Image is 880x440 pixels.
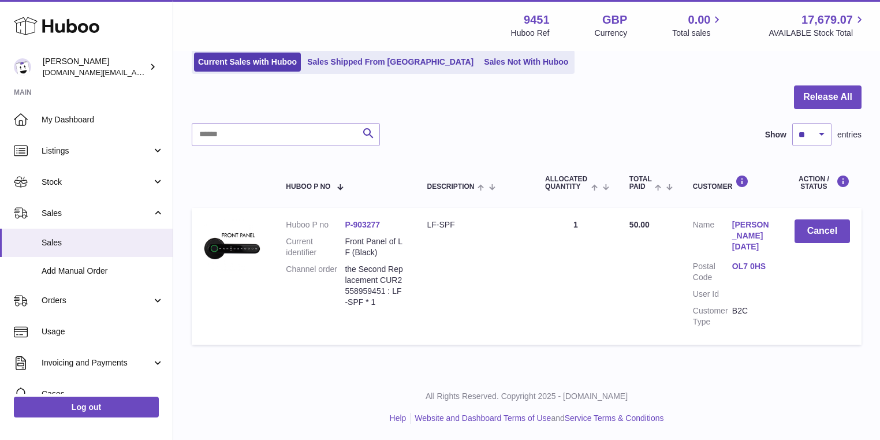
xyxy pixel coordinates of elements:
[42,146,152,156] span: Listings
[629,176,652,191] span: Total paid
[672,28,724,39] span: Total sales
[42,114,164,125] span: My Dashboard
[42,326,164,337] span: Usage
[732,261,771,272] a: OL7 0HS
[411,413,663,424] li: and
[14,58,31,76] img: amir.ch@gmail.com
[732,219,771,252] a: [PERSON_NAME][DATE]
[511,28,550,39] div: Huboo Ref
[286,219,345,230] dt: Huboo P no
[43,68,230,77] span: [DOMAIN_NAME][EMAIL_ADDRESS][DOMAIN_NAME]
[390,413,407,423] a: Help
[524,12,550,28] strong: 9451
[182,391,871,402] p: All Rights Reserved. Copyright 2025 - [DOMAIN_NAME]
[427,219,522,230] div: LF-SPF
[415,413,551,423] a: Website and Dashboard Terms of Use
[732,305,771,327] dd: B2C
[801,12,853,28] span: 17,679.07
[565,413,664,423] a: Service Terms & Conditions
[794,85,862,109] button: Release All
[795,175,850,191] div: Action / Status
[769,28,866,39] span: AVAILABLE Stock Total
[629,220,650,229] span: 50.00
[693,219,732,255] dt: Name
[42,266,164,277] span: Add Manual Order
[595,28,628,39] div: Currency
[345,236,404,258] dd: Front Panel of LF (Black)
[688,12,711,28] span: 0.00
[42,389,164,400] span: Cases
[693,305,732,327] dt: Customer Type
[203,219,261,271] img: 94511700517907.jpg
[693,175,771,191] div: Customer
[42,357,152,368] span: Invoicing and Payments
[286,236,345,258] dt: Current identifier
[42,208,152,219] span: Sales
[795,219,850,243] button: Cancel
[345,264,404,308] dd: the Second Replacement CUR2558959451 : LF-SPF * 1
[42,237,164,248] span: Sales
[765,129,786,140] label: Show
[427,183,474,191] span: Description
[43,56,147,78] div: [PERSON_NAME]
[480,53,572,72] a: Sales Not With Huboo
[42,295,152,306] span: Orders
[345,220,380,229] a: P-903277
[286,183,330,191] span: Huboo P no
[286,264,345,308] dt: Channel order
[42,177,152,188] span: Stock
[534,208,618,344] td: 1
[693,289,732,300] dt: User Id
[672,12,724,39] a: 0.00 Total sales
[837,129,862,140] span: entries
[602,12,627,28] strong: GBP
[14,397,159,417] a: Log out
[769,12,866,39] a: 17,679.07 AVAILABLE Stock Total
[545,176,588,191] span: ALLOCATED Quantity
[194,53,301,72] a: Current Sales with Huboo
[303,53,478,72] a: Sales Shipped From [GEOGRAPHIC_DATA]
[693,261,732,283] dt: Postal Code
